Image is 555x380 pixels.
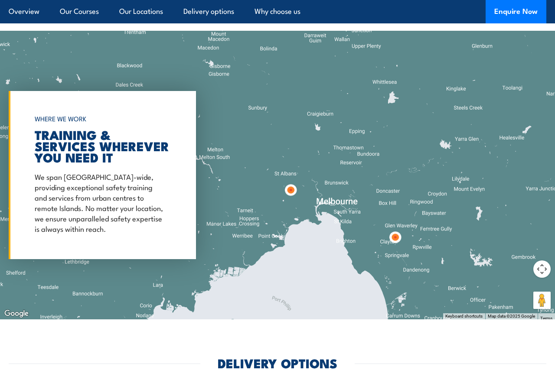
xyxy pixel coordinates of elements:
button: Map camera controls [533,260,551,278]
h6: WHERE WE WORK [35,111,166,127]
button: Keyboard shortcuts [445,313,483,319]
a: Click to see this area on Google Maps [2,308,31,319]
span: Map data ©2025 Google [488,314,535,318]
p: We span [GEOGRAPHIC_DATA]-wide, providing exceptional safety training and services from urban cen... [35,171,166,234]
h2: TRAINING & SERVICES WHEREVER YOU NEED IT [35,129,166,162]
img: Google [2,308,31,319]
h2: DELIVERY OPTIONS [218,357,337,368]
button: Drag Pegman onto the map to open Street View [533,292,551,309]
a: Terms (opens in new tab) [540,316,552,321]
